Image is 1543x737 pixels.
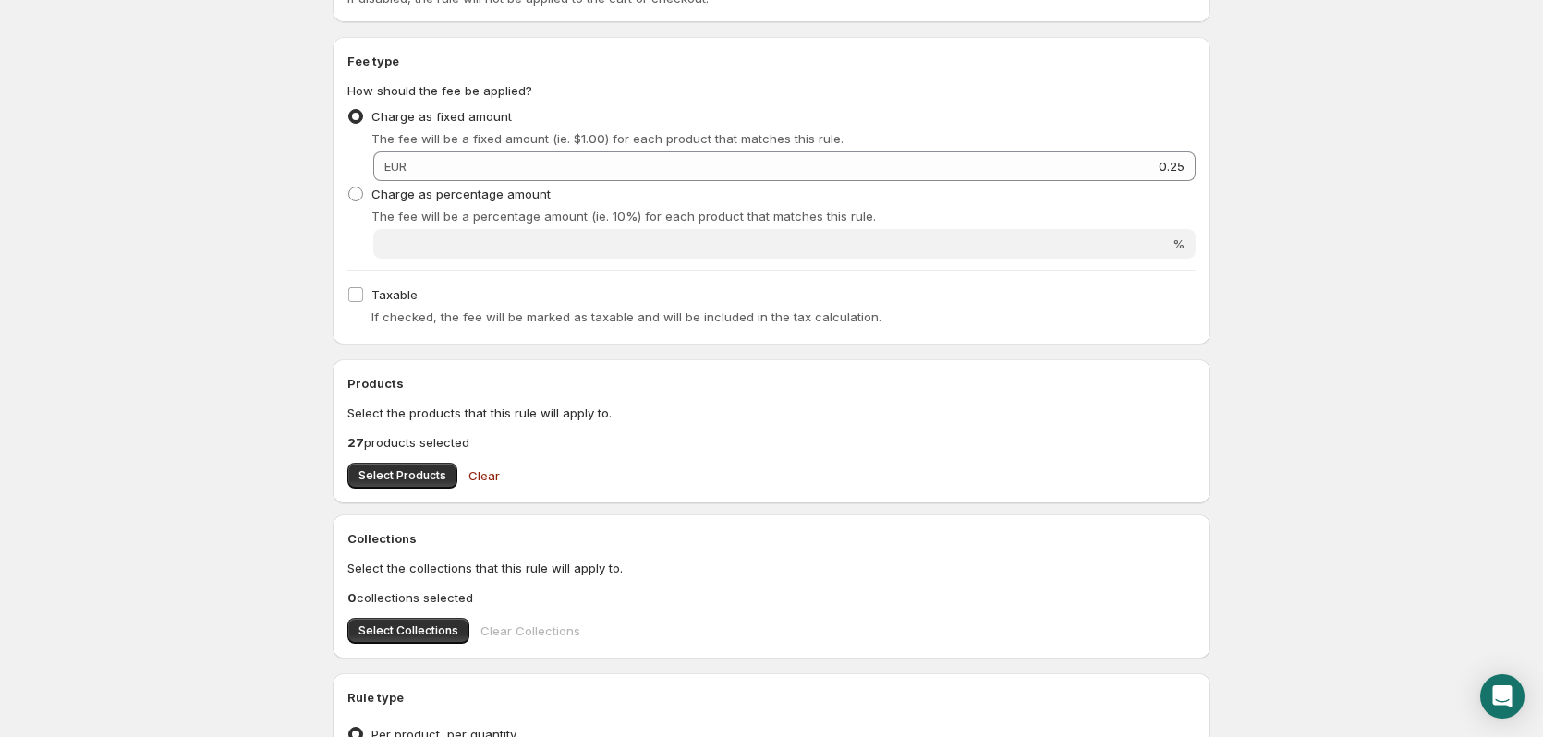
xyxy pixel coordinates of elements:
div: Open Intercom Messenger [1480,674,1525,719]
span: Select Collections [358,623,458,638]
p: Select the collections that this rule will apply to. [347,559,1196,577]
b: 0 [347,590,357,605]
span: EUR [384,159,407,174]
button: Select Collections [347,618,469,644]
span: Clear [468,466,500,485]
button: Clear [457,457,511,494]
h2: Fee type [347,52,1196,70]
p: The fee will be a percentage amount (ie. 10%) for each product that matches this rule. [371,207,1196,225]
h2: Products [347,374,1196,393]
span: How should the fee be applied? [347,83,532,98]
p: products selected [347,433,1196,452]
span: Charge as percentage amount [371,187,551,201]
span: Select Products [358,468,446,483]
span: The fee will be a fixed amount (ie. $1.00) for each product that matches this rule. [371,131,844,146]
span: If checked, the fee will be marked as taxable and will be included in the tax calculation. [371,309,881,324]
p: collections selected [347,588,1196,607]
b: 27 [347,435,364,450]
span: Charge as fixed amount [371,109,512,124]
p: Select the products that this rule will apply to. [347,404,1196,422]
button: Select Products [347,463,457,489]
span: Taxable [371,287,418,302]
h2: Rule type [347,688,1196,707]
span: % [1172,236,1185,251]
h2: Collections [347,529,1196,548]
